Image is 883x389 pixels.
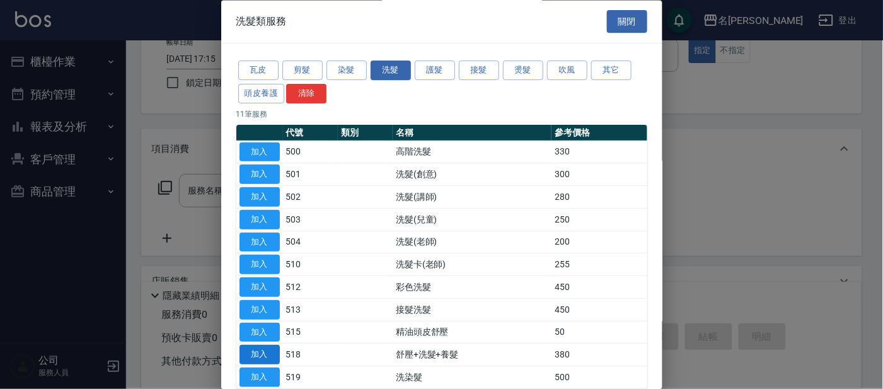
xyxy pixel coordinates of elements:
[393,231,551,254] td: 洗髮(老師)
[283,253,338,276] td: 510
[236,15,287,28] span: 洗髮類服務
[240,188,280,207] button: 加入
[283,299,338,322] td: 513
[240,210,280,229] button: 加入
[551,299,647,322] td: 450
[282,61,323,81] button: 剪髮
[236,108,647,120] p: 11 筆服務
[393,299,551,322] td: 接髮洗髮
[551,344,647,366] td: 380
[283,186,338,209] td: 502
[393,366,551,389] td: 洗染髮
[283,209,338,231] td: 503
[551,186,647,209] td: 280
[551,366,647,389] td: 500
[283,276,338,299] td: 512
[393,253,551,276] td: 洗髮卡(老師)
[338,125,393,141] th: 類別
[286,84,326,103] button: 清除
[240,142,280,162] button: 加入
[240,368,280,388] button: 加入
[283,125,338,141] th: 代號
[283,322,338,344] td: 515
[551,322,647,344] td: 50
[283,163,338,186] td: 501
[393,125,551,141] th: 名稱
[371,61,411,81] button: 洗髮
[240,255,280,275] button: 加入
[240,323,280,342] button: 加入
[551,163,647,186] td: 300
[607,10,647,33] button: 關閉
[283,366,338,389] td: 519
[415,61,455,81] button: 護髮
[551,253,647,276] td: 255
[551,125,647,141] th: 參考價格
[283,231,338,254] td: 504
[240,300,280,320] button: 加入
[591,61,632,81] button: 其它
[283,141,338,164] td: 500
[393,141,551,164] td: 高階洗髮
[547,61,587,81] button: 吹風
[551,141,647,164] td: 330
[240,345,280,365] button: 加入
[393,186,551,209] td: 洗髮(講師)
[283,344,338,366] td: 518
[238,61,279,81] button: 瓦皮
[551,231,647,254] td: 200
[459,61,499,81] button: 接髮
[393,209,551,231] td: 洗髮(兒童)
[240,233,280,252] button: 加入
[238,84,285,103] button: 頭皮養護
[240,278,280,298] button: 加入
[393,344,551,366] td: 舒壓+洗髮+養髮
[326,61,367,81] button: 染髮
[240,165,280,185] button: 加入
[393,276,551,299] td: 彩色洗髮
[551,276,647,299] td: 450
[393,163,551,186] td: 洗髮(創意)
[551,209,647,231] td: 250
[393,322,551,344] td: 精油頭皮舒壓
[503,61,543,81] button: 燙髮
